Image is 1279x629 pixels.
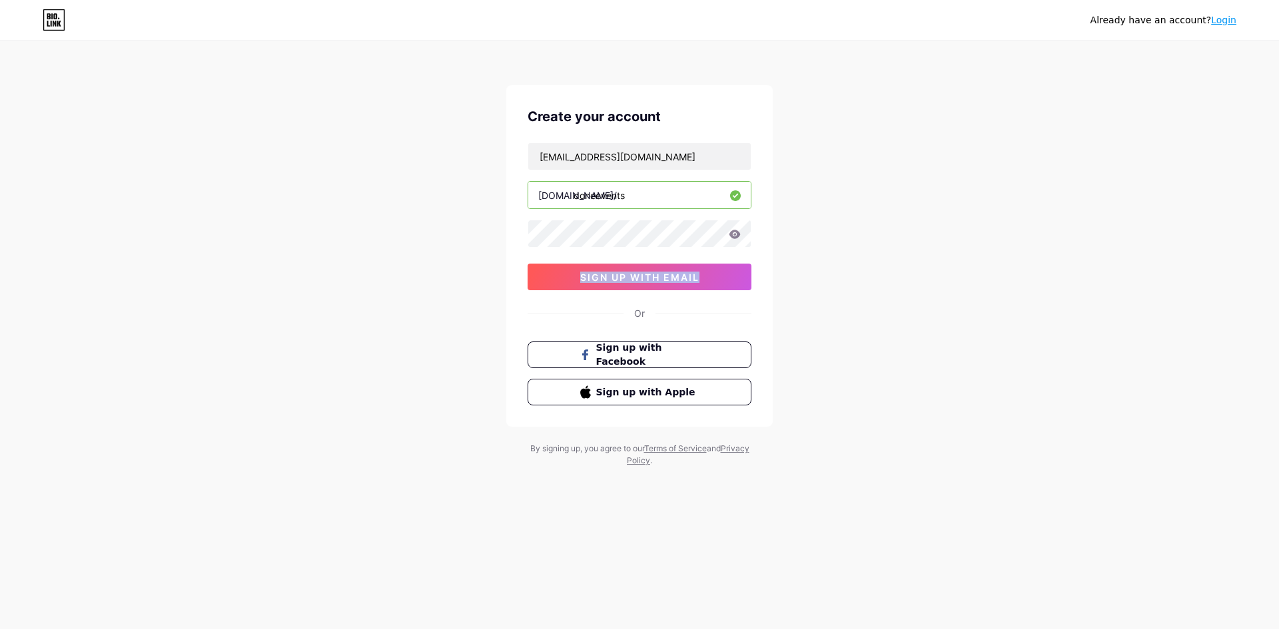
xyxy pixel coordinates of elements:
[596,341,699,369] span: Sign up with Facebook
[634,306,645,320] div: Or
[538,188,617,202] div: [DOMAIN_NAME]/
[1211,15,1236,25] a: Login
[580,272,699,283] span: sign up with email
[1090,13,1236,27] div: Already have an account?
[528,264,751,290] button: sign up with email
[644,443,707,453] a: Terms of Service
[528,143,751,170] input: Email
[528,182,751,208] input: username
[596,385,699,399] span: Sign up with Apple
[528,379,751,405] button: Sign up with Apple
[528,106,751,126] div: Create your account
[528,341,751,368] button: Sign up with Facebook
[526,443,753,467] div: By signing up, you agree to our and .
